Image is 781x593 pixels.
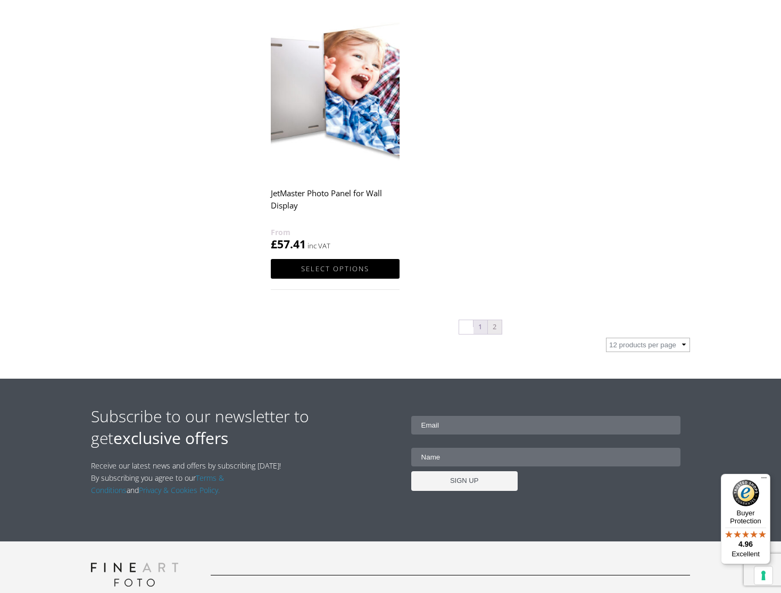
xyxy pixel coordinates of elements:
p: Buyer Protection [721,509,770,525]
h2: Subscribe to our newsletter to get [91,405,390,449]
a: Select options for “JetMaster Photo Panel for Wall Display” [271,259,400,279]
a: Privacy & Cookies Policy. [139,485,220,495]
button: Menu [758,474,770,487]
button: Your consent preferences for tracking technologies [754,566,772,584]
img: JetMaster Photo Panel for Wall Display [271,15,400,177]
img: logo-grey.svg [91,563,178,587]
img: Trusted Shops Trustmark [733,480,759,506]
input: SIGN UP [411,471,518,491]
a: Page 1 [473,320,487,334]
a: JetMaster Photo Panel for Wall Display £57.41 [271,15,400,252]
bdi: 57.41 [271,237,306,252]
p: Receive our latest news and offers by subscribing [DATE]! By subscribing you agree to our and [91,460,287,496]
input: Email [411,416,681,435]
h2: JetMaster Photo Panel for Wall Display [271,183,400,226]
a: Terms & Conditions [91,473,224,495]
button: Trusted Shops TrustmarkBuyer Protection4.96Excellent [721,474,770,564]
strong: exclusive offers [113,427,228,449]
span: 4.96 [738,540,753,548]
span: £ [271,237,277,252]
p: Excellent [721,550,770,558]
span: Page 2 [488,320,502,334]
input: Name [411,448,681,466]
nav: Product Pagination [271,319,690,338]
